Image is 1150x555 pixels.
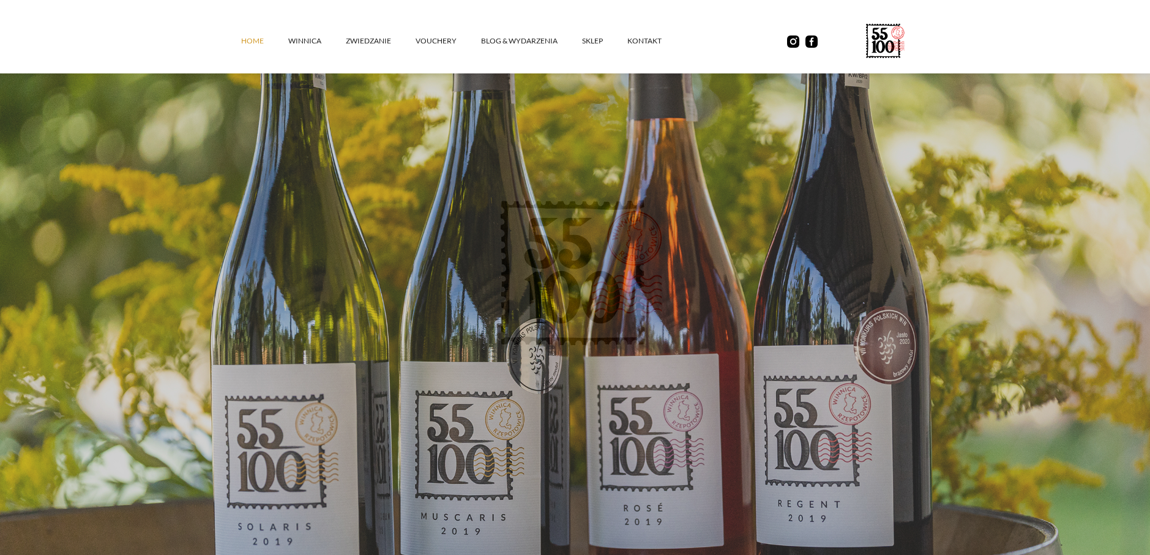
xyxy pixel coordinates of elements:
[481,23,582,59] a: Blog & Wydarzenia
[582,23,627,59] a: SKLEP
[241,23,288,59] a: Home
[627,23,686,59] a: kontakt
[288,23,346,59] a: winnica
[346,23,416,59] a: ZWIEDZANIE
[416,23,481,59] a: vouchery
